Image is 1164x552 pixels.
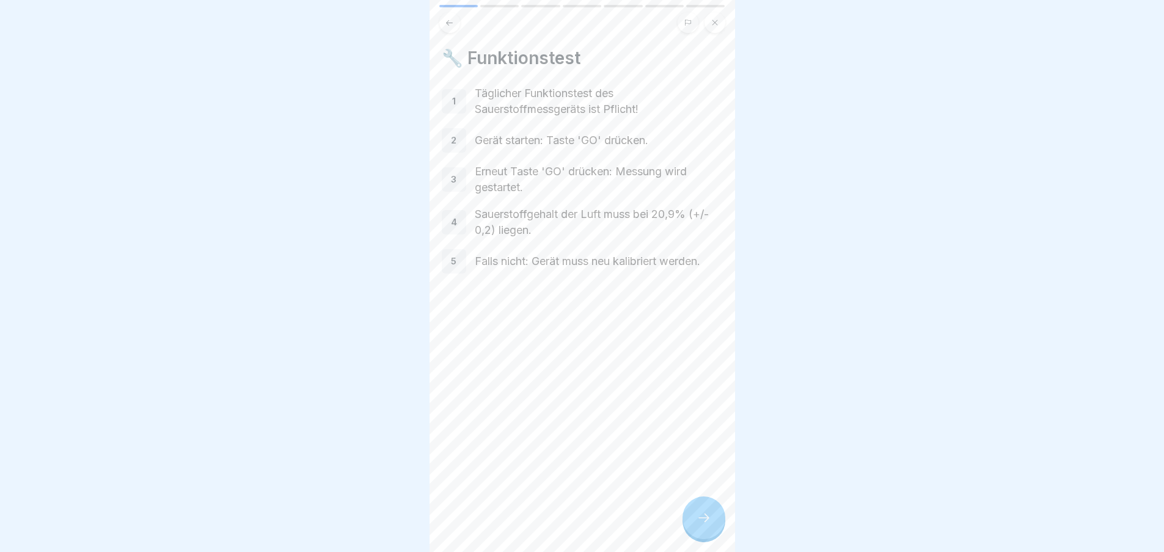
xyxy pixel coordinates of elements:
[451,174,456,185] p: 3
[451,256,456,267] p: 5
[475,253,723,269] p: Falls nicht: Gerät muss neu kalibriert werden.
[475,85,723,117] p: Täglicher Funktionstest des Sauerstoffmessgeräts ist Pflicht!
[475,164,723,195] p: Erneut Taste 'GO' drücken: Messung wird gestartet.
[451,135,456,146] p: 2
[452,96,456,107] p: 1
[475,206,723,238] p: Sauerstoffgehalt der Luft muss bei 20,9% (+/- 0,2) liegen.
[475,133,723,148] p: Gerät starten: Taste 'GO' drücken.
[451,217,457,228] p: 4
[442,48,723,68] h4: 🔧 Funktionstest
